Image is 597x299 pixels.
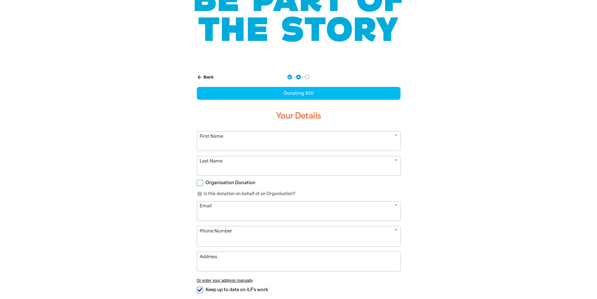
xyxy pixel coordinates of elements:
[206,287,268,293] span: Keep up to date on ILF's work
[197,106,401,126] h3: Your Details
[296,75,301,79] button: Navigate to step 2 of 3 to enter your details
[197,87,401,100] div: Donating $50
[197,287,203,293] input: Keep up to date on ILF's work
[194,72,216,83] button: Back
[206,180,255,186] span: Organisation Donation
[287,75,292,79] button: Navigate to step 1 of 3 to enter your donation amount
[197,180,203,186] input: Organisation Donation
[197,74,202,80] i: arrow_back
[395,228,397,236] i: Required
[305,75,310,79] button: Navigate to step 3 of 3 to enter your payment details
[197,191,401,197] p: Is this donation on behalf of an Organisation?
[197,191,202,197] i: info
[197,278,401,283] button: Or enter your address manually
